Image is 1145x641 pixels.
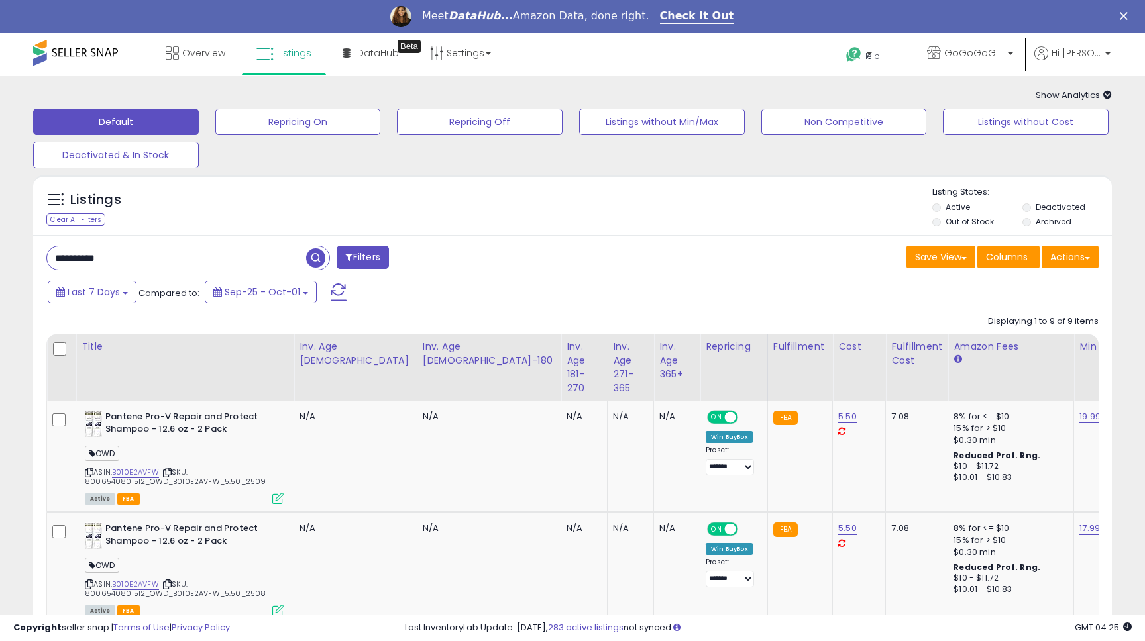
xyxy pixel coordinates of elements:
a: Check It Out [660,9,734,24]
a: Hi [PERSON_NAME] [1034,46,1111,76]
label: Out of Stock [946,216,994,227]
button: Repricing On [215,109,381,135]
button: Repricing Off [397,109,563,135]
div: N/A [567,411,597,422]
div: N/A [659,522,690,534]
div: Win BuyBox [706,543,753,555]
div: N/A [613,411,643,422]
div: Preset: [706,558,757,587]
span: ON [708,524,725,535]
span: Compared to: [138,287,199,299]
div: 8% for <= $10 [954,411,1063,422]
a: 5.50 [838,522,857,535]
button: Sep-25 - Oct-01 [205,281,317,303]
div: Win BuyBox [706,431,753,443]
span: Last 7 Days [68,285,120,299]
small: FBA [773,411,798,425]
i: Get Help [845,46,862,63]
div: Fulfillment [773,340,827,354]
button: Filters [337,246,388,269]
div: ASIN: [85,411,284,503]
img: 41BATH1K5gL._SL40_.jpg [85,522,102,549]
button: Last 7 Days [48,281,136,303]
label: Active [946,201,970,213]
div: $0.30 min [954,434,1063,446]
strong: Copyright [13,621,62,634]
a: 5.50 [838,410,857,423]
a: Help [836,36,906,76]
div: N/A [423,522,551,534]
span: ON [708,412,725,423]
i: DataHub... [449,9,513,22]
small: FBA [773,522,798,537]
a: 17.99 [1079,522,1100,535]
a: Terms of Use [113,621,170,634]
small: Amazon Fees. [954,354,961,366]
a: 19.99 [1079,410,1101,423]
div: Inv. Age 181-270 [567,340,602,395]
div: $10.01 - $10.83 [954,472,1063,483]
span: | SKU: 8006540801512_OWD_B010E2AVFW_5.50_2509 [85,467,266,487]
span: Overview [182,46,225,60]
span: FBA [117,493,140,505]
div: Inv. Age 271-365 [613,340,648,395]
a: GoGoGoGoneLLC [917,33,1023,76]
div: N/A [659,411,690,422]
p: Listing States: [932,186,1111,199]
a: DataHub [333,33,409,73]
div: $10.01 - $10.83 [954,584,1063,595]
div: N/A [423,411,551,422]
span: Columns [986,250,1028,264]
a: Listings [246,33,321,73]
div: N/A [300,411,407,422]
span: Sep-25 - Oct-01 [225,285,300,299]
button: Non Competitive [761,109,927,135]
span: Hi [PERSON_NAME] [1052,46,1101,60]
b: Reduced Prof. Rng. [954,562,1040,573]
div: 15% for > $10 [954,534,1063,546]
b: Pantene Pro-V Repair and Protect Shampoo - 12.6 oz - 2 Pack [105,411,266,438]
span: OWD [85,558,119,573]
a: B010E2AVFW [112,579,159,590]
div: $10 - $11.72 [954,461,1063,472]
a: Overview [156,33,235,73]
a: B010E2AVFW [112,467,159,478]
div: Cost [838,340,880,354]
div: Preset: [706,446,757,475]
button: Deactivated & In Stock [33,142,199,168]
b: Pantene Pro-V Repair and Protect Shampoo - 12.6 oz - 2 Pack [105,522,266,550]
a: Settings [420,33,501,73]
span: FBA [117,605,140,616]
h5: Listings [70,191,121,209]
div: Meet Amazon Data, done right. [422,9,649,23]
div: seller snap | | [13,622,230,634]
span: Show Analytics [1036,89,1112,101]
div: Inv. Age [DEMOGRAPHIC_DATA] [300,340,411,368]
span: GoGoGoGoneLLC [944,46,1004,60]
button: Actions [1042,246,1099,268]
a: 283 active listings [548,621,624,634]
div: Close [1120,12,1133,20]
a: Privacy Policy [172,621,230,634]
label: Deactivated [1036,201,1085,213]
div: N/A [300,522,407,534]
div: Last InventoryLab Update: [DATE], not synced. [405,622,1132,634]
div: Title [82,340,288,354]
span: Help [862,50,880,62]
div: N/A [613,522,643,534]
span: | SKU: 8006540801512_OWD_B010E2AVFW_5.50_2508 [85,579,266,599]
button: Listings without Cost [943,109,1109,135]
button: Columns [977,246,1040,268]
div: Displaying 1 to 9 of 9 items [988,315,1099,328]
label: Archived [1036,216,1071,227]
button: Save View [906,246,975,268]
span: OFF [736,524,757,535]
b: Reduced Prof. Rng. [954,450,1040,461]
button: Default [33,109,199,135]
div: 7.08 [891,522,938,534]
div: 7.08 [891,411,938,422]
div: $10 - $11.72 [954,573,1063,584]
div: Clear All Filters [46,213,105,226]
div: Inv. Age 365+ [659,340,694,381]
span: OWD [85,446,119,461]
